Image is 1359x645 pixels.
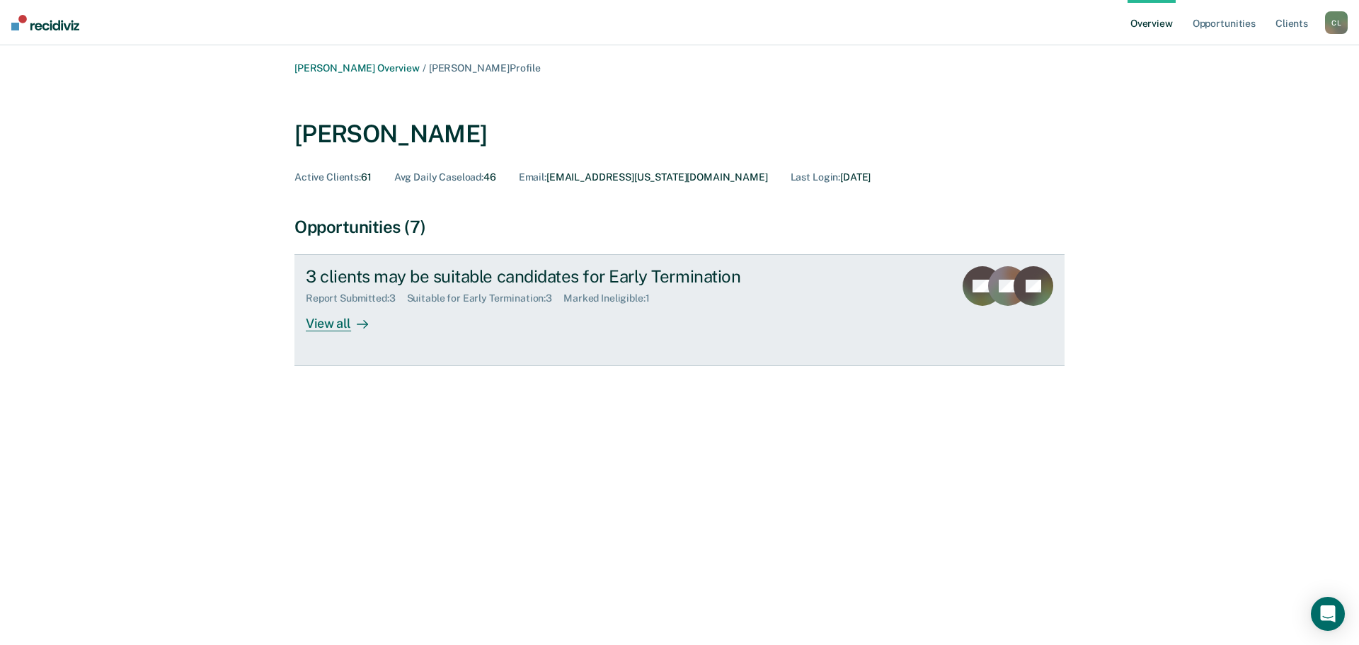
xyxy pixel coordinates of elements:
[306,304,385,332] div: View all
[563,292,660,304] div: Marked Ineligible : 1
[306,292,407,304] div: Report Submitted : 3
[420,62,429,74] span: /
[791,171,840,183] span: Last Login :
[394,171,483,183] span: Avg Daily Caseload :
[294,62,420,74] a: [PERSON_NAME] Overview
[791,171,871,183] div: [DATE]
[519,171,546,183] span: Email :
[11,15,79,30] img: Recidiviz
[1311,597,1345,631] div: Open Intercom Messenger
[1325,11,1348,34] button: CL
[294,217,1065,237] div: Opportunities (7)
[294,171,372,183] div: 61
[429,62,541,74] span: [PERSON_NAME] Profile
[1325,11,1348,34] div: C L
[294,254,1065,366] a: 3 clients may be suitable candidates for Early TerminationReport Submitted:3Suitable for Early Te...
[519,171,768,183] div: [EMAIL_ADDRESS][US_STATE][DOMAIN_NAME]
[394,171,496,183] div: 46
[306,266,803,287] div: 3 clients may be suitable candidates for Early Termination
[294,171,361,183] span: Active Clients :
[294,120,487,149] div: [PERSON_NAME]
[407,292,564,304] div: Suitable for Early Termination : 3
